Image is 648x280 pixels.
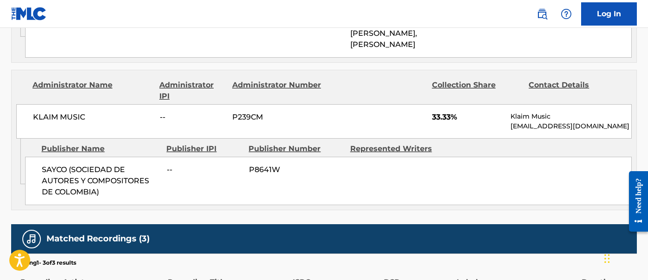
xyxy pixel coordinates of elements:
[249,164,343,175] span: P8641W
[622,164,648,239] iframe: Resource Center
[160,112,226,123] span: --
[41,143,159,154] div: Publisher Name
[511,112,631,121] p: Klaim Music
[533,5,551,23] a: Public Search
[432,80,522,102] div: Collection Share
[581,2,637,26] a: Log In
[432,112,504,123] span: 33.33%
[33,112,153,123] span: KLAIM MUSIC
[350,18,417,49] span: [PERSON_NAME], [PERSON_NAME], [PERSON_NAME]
[166,143,242,154] div: Publisher IPI
[350,143,445,154] div: Represented Writers
[511,121,631,131] p: [EMAIL_ADDRESS][DOMAIN_NAME]
[232,112,322,123] span: P239CM
[232,80,322,102] div: Administrator Number
[11,259,76,267] p: Showing 1 - 3 of 3 results
[26,233,37,245] img: Matched Recordings
[11,7,47,20] img: MLC Logo
[529,80,619,102] div: Contact Details
[557,5,576,23] div: Help
[46,233,150,244] h5: Matched Recordings (3)
[537,8,548,20] img: search
[602,235,648,280] iframe: Chat Widget
[561,8,572,20] img: help
[33,80,152,102] div: Administrator Name
[167,164,242,175] span: --
[159,80,225,102] div: Administrator IPI
[604,245,610,273] div: Drag
[249,143,343,154] div: Publisher Number
[42,164,160,198] span: SAYCO (SOCIEDAD DE AUTORES Y COMPOSITORES DE COLOMBIA)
